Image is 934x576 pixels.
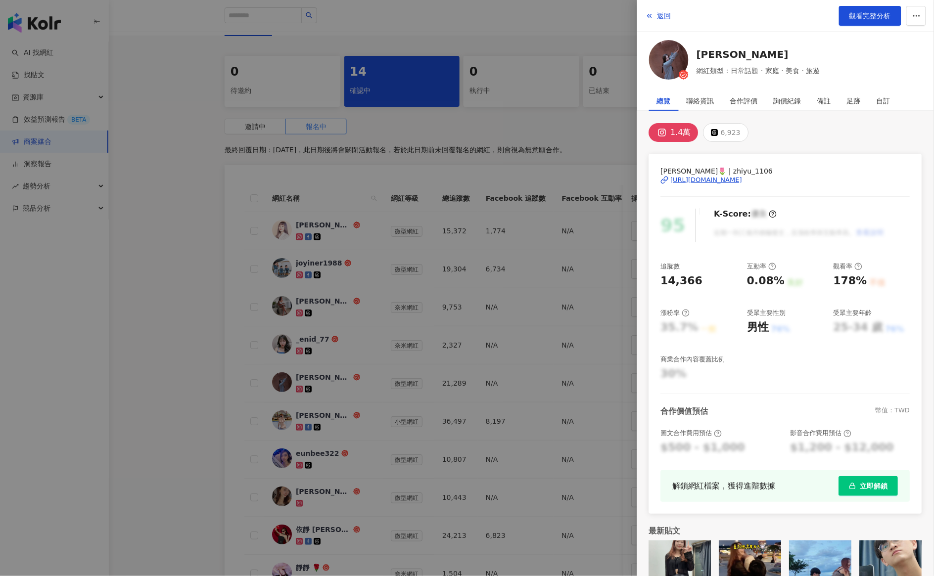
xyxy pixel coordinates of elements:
div: 1.4萬 [671,126,691,139]
span: 觀看完整分析 [849,12,891,20]
div: 漲粉率 [661,309,690,317]
span: 返回 [657,12,671,20]
button: 返回 [645,6,672,26]
div: 自訂 [877,91,890,111]
div: 合作評價 [730,91,758,111]
a: [PERSON_NAME] [697,47,820,61]
span: [PERSON_NAME]🌷 | zhiyu_1106 [661,166,910,177]
div: 互動率 [747,262,777,271]
div: K-Score : [714,209,777,220]
button: 1.4萬 [649,123,699,142]
div: 備註 [817,91,831,111]
a: KOL Avatar [649,40,689,83]
div: 解鎖網紅檔案，獲得進階數據 [673,480,776,492]
div: 圖文合作費用預估 [661,429,722,438]
a: [URL][DOMAIN_NAME] [661,176,910,184]
span: 網紅類型：日常話題 · 家庭 · 美食 · 旅遊 [697,65,820,76]
a: 觀看完整分析 [839,6,901,26]
div: 商業合作內容覆蓋比例 [661,355,725,364]
div: [URL][DOMAIN_NAME] [671,176,743,184]
button: 立即解鎖 [839,476,898,496]
div: 總覽 [657,91,671,111]
div: 影音合作費用預估 [791,429,852,438]
div: 受眾主要性別 [747,309,786,317]
div: 合作價值預估 [661,406,708,417]
img: KOL Avatar [649,40,689,80]
div: 幣值：TWD [876,406,910,417]
div: 男性 [747,320,769,335]
div: 0.08% [747,273,785,289]
div: 6,923 [721,126,741,139]
span: 立即解鎖 [860,482,888,490]
button: 6,923 [703,123,748,142]
div: 聯絡資訊 [687,91,714,111]
div: 178% [834,273,867,289]
div: 觀看率 [834,262,863,271]
div: 足跡 [847,91,861,111]
div: 詢價紀錄 [774,91,801,111]
div: 14,366 [661,273,703,289]
div: 受眾主要年齡 [834,309,872,317]
div: 追蹤數 [661,262,680,271]
div: 最新貼文 [649,526,922,536]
